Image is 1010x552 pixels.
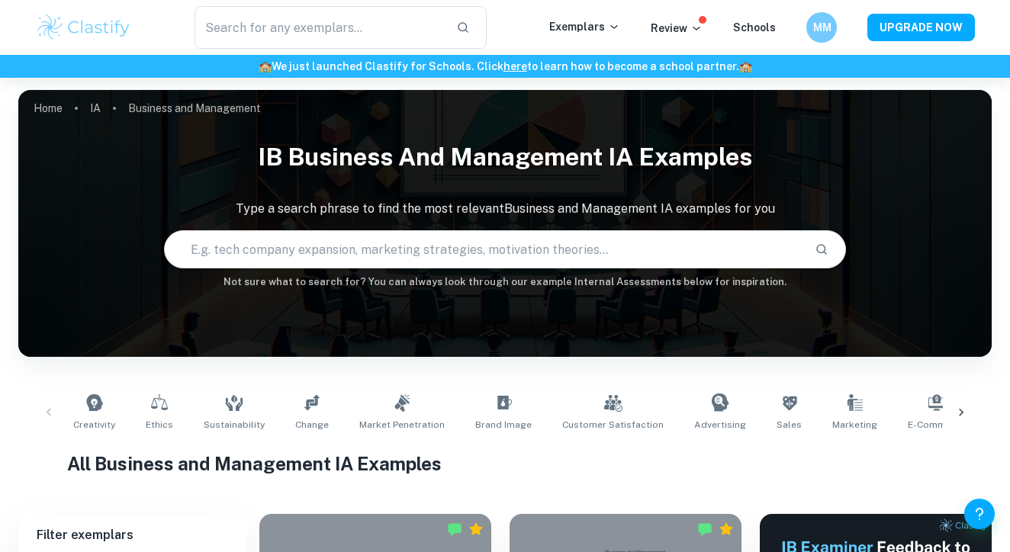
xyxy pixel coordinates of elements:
span: Change [295,418,329,432]
h6: MM [813,19,831,36]
span: Ethics [146,418,173,432]
span: Market Penetration [359,418,445,432]
a: here [503,60,527,72]
span: Sales [777,418,802,432]
h1: All Business and Management IA Examples [67,450,943,477]
button: Search [809,236,835,262]
p: Review [651,20,703,37]
input: E.g. tech company expansion, marketing strategies, motivation theories... [165,228,802,271]
a: Home [34,98,63,119]
span: E-commerce [908,418,966,432]
span: Sustainability [204,418,265,432]
span: Brand Image [475,418,532,432]
span: 🏫 [739,60,752,72]
span: Marketing [832,418,877,432]
span: Customer Satisfaction [562,418,664,432]
h6: We just launched Clastify for Schools. Click to learn how to become a school partner. [3,58,1007,75]
p: Exemplars [549,18,620,35]
img: Clastify logo [35,12,132,43]
p: Business and Management [128,100,261,117]
p: Type a search phrase to find the most relevant Business and Management IA examples for you [18,200,992,218]
button: Help and Feedback [964,499,995,529]
button: UPGRADE NOW [867,14,975,41]
h6: Not sure what to search for? You can always look through our example Internal Assessments below f... [18,274,992,290]
div: Premium [719,522,734,537]
img: Marked [447,522,462,537]
span: Advertising [694,418,746,432]
h1: IB Business and Management IA examples [18,133,992,181]
input: Search for any exemplars... [195,6,444,49]
span: Creativity [73,418,115,432]
a: IA [90,98,101,119]
img: Marked [697,522,712,537]
div: Premium [468,522,484,537]
button: MM [806,12,837,43]
a: Schools [733,21,776,34]
span: 🏫 [259,60,272,72]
